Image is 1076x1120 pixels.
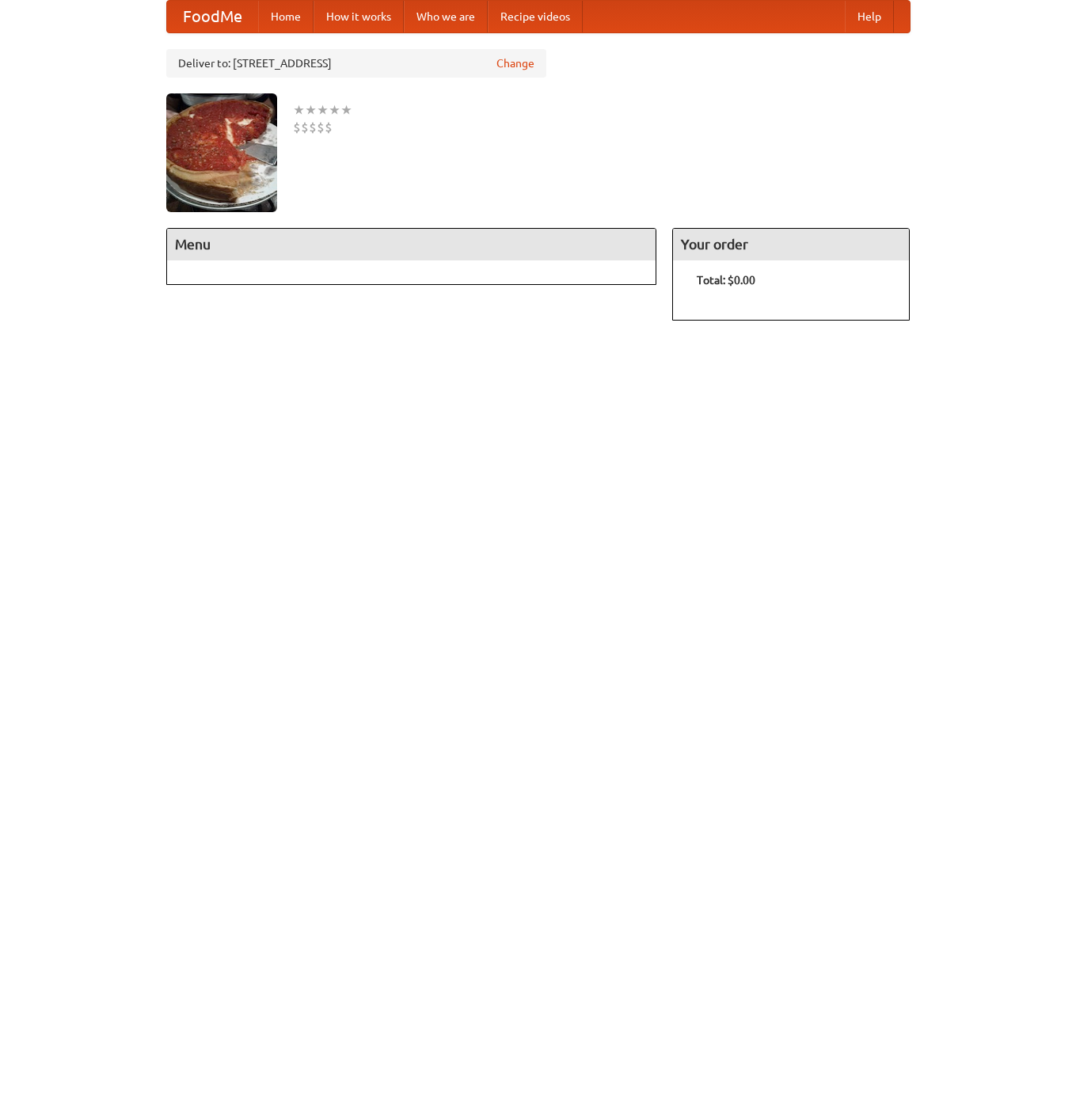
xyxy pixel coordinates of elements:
a: Help [845,1,894,32]
a: FoodMe [167,1,258,32]
a: Change [496,55,534,71]
a: Recipe videos [488,1,583,32]
img: angular.jpg [166,93,277,212]
h4: Menu [167,229,656,260]
h4: Your order [673,229,909,260]
div: Deliver to: [STREET_ADDRESS] [166,49,546,78]
b: Total: $0.00 [697,274,755,287]
li: ★ [305,101,317,119]
a: Home [258,1,314,32]
li: ★ [317,101,329,119]
a: How it works [314,1,404,32]
li: $ [317,119,325,136]
li: ★ [329,101,340,119]
li: ★ [293,101,305,119]
li: $ [309,119,317,136]
li: $ [325,119,333,136]
li: $ [293,119,301,136]
a: Who we are [404,1,488,32]
li: $ [301,119,309,136]
li: ★ [340,101,352,119]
